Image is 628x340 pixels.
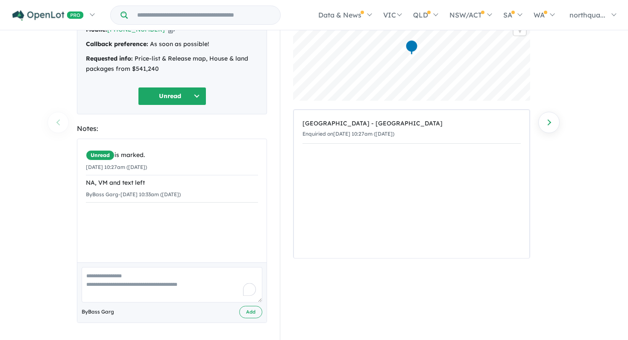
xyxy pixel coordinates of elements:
span: Unread [86,150,114,160]
button: Add [239,306,262,318]
strong: Requested info: [86,55,133,62]
div: Map marker [405,40,418,55]
small: Enquiried on [DATE] 10:27am ([DATE]) [302,131,394,137]
div: Price-list & Release map, House & land packages from $541,240 [86,54,258,74]
small: [DATE] 10:27am ([DATE]) [86,164,147,170]
div: is marked. [86,150,258,160]
div: As soon as possible! [86,39,258,49]
button: Unread [138,87,206,105]
div: [GEOGRAPHIC_DATA] - [GEOGRAPHIC_DATA] [302,119,521,129]
div: NA, VM and text left [86,178,258,188]
div: Notes: [77,123,267,134]
span: northqua... [569,11,605,19]
a: [GEOGRAPHIC_DATA] - [GEOGRAPHIC_DATA]Enquiried on[DATE] 10:27am ([DATE]) [302,114,521,144]
img: Openlot PRO Logo White [12,10,84,21]
small: By Bass Garg - [DATE] 10:33am ([DATE]) [86,191,181,198]
textarea: To enrich screen reader interactions, please activate Accessibility in Grammarly extension settings [82,267,262,302]
strong: Callback preference: [86,40,148,48]
span: By Bass Garg [82,308,114,316]
input: Try estate name, suburb, builder or developer [129,6,279,24]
